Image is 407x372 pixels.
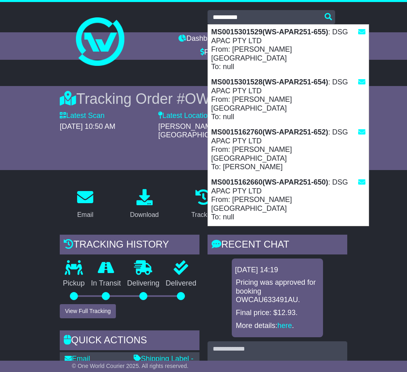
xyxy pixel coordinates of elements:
span: OWCAU633491AU [185,90,309,107]
div: : DSG APAC PTY LTD From: [PERSON_NAME][GEOGRAPHIC_DATA] To: null [208,75,369,125]
div: Quick Actions [60,330,199,352]
span: [DATE] 10:50 AM [60,122,115,130]
span: © One World Courier 2025. All rights reserved. [72,363,189,369]
div: Tracking [191,210,216,220]
label: Latest Location [158,111,212,120]
p: Pickup [60,279,88,288]
div: RECENT CHAT [208,235,347,256]
div: [DATE] 14:19 [235,266,320,275]
button: View Full Tracking [60,304,116,318]
div: Tracking history [60,235,199,256]
p: In Transit [88,279,124,288]
span: [PERSON_NAME][GEOGRAPHIC_DATA] [158,122,234,139]
a: here [277,322,292,330]
p: Delivered [163,279,200,288]
div: Tracking Order # [60,90,347,107]
a: Shipping Label - A4 printer [134,355,193,372]
a: Dashboard [178,32,222,46]
p: Final price: $12.93. [236,309,319,317]
a: Email [72,186,99,223]
div: Download [130,210,159,220]
strong: MS0015162660(WS-APAR251-650) [211,178,328,186]
strong: MS0015301528(WS-APAR251-654) [211,78,328,86]
a: Download [125,186,164,223]
strong: MS0015162760(WS-APAR251-652) [211,128,328,136]
p: Pricing was approved for booking OWCAU633491AU. [236,278,319,305]
div: : DSG APAC PTY LTD From: [PERSON_NAME][GEOGRAPHIC_DATA] To: null [208,25,369,75]
a: Email Documents [65,355,101,372]
a: Financials [200,46,237,60]
div: : DSG APAC PTY LTD From: [PERSON_NAME][GEOGRAPHIC_DATA] To: null [208,225,369,275]
a: Tracking [186,186,221,223]
label: Latest Scan [60,111,105,120]
p: Delivering [124,279,163,288]
div: : DSG APAC PTY LTD From: [PERSON_NAME][GEOGRAPHIC_DATA] To: null [208,175,369,225]
strong: MS0015301529(WS-APAR251-655) [211,28,328,36]
div: : DSG APAC PTY LTD From: [PERSON_NAME][GEOGRAPHIC_DATA] To: [PERSON_NAME] [208,125,369,175]
div: Email [77,210,93,220]
p: More details: . [236,322,319,330]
